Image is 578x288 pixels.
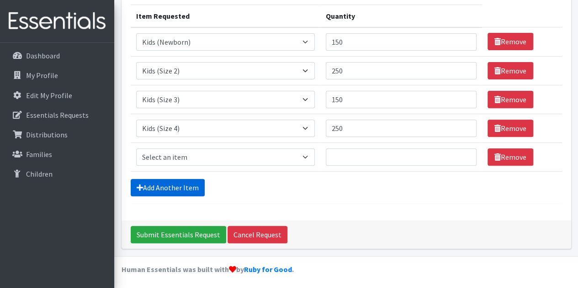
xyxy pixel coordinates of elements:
[4,86,111,105] a: Edit My Profile
[122,265,294,274] strong: Human Essentials was built with by .
[488,33,533,50] a: Remove
[131,226,226,243] input: Submit Essentials Request
[26,91,72,100] p: Edit My Profile
[26,130,68,139] p: Distributions
[4,145,111,163] a: Families
[320,5,482,27] th: Quantity
[26,51,60,60] p: Dashboard
[4,66,111,84] a: My Profile
[4,106,111,124] a: Essentials Requests
[488,120,533,137] a: Remove
[4,47,111,65] a: Dashboard
[228,226,287,243] a: Cancel Request
[26,150,52,159] p: Families
[488,148,533,166] a: Remove
[488,91,533,108] a: Remove
[4,165,111,183] a: Children
[131,179,205,196] a: Add Another Item
[4,126,111,144] a: Distributions
[4,6,111,37] img: HumanEssentials
[26,110,89,120] p: Essentials Requests
[26,169,53,178] p: Children
[131,5,321,27] th: Item Requested
[26,71,58,80] p: My Profile
[244,265,292,274] a: Ruby for Good
[488,62,533,79] a: Remove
